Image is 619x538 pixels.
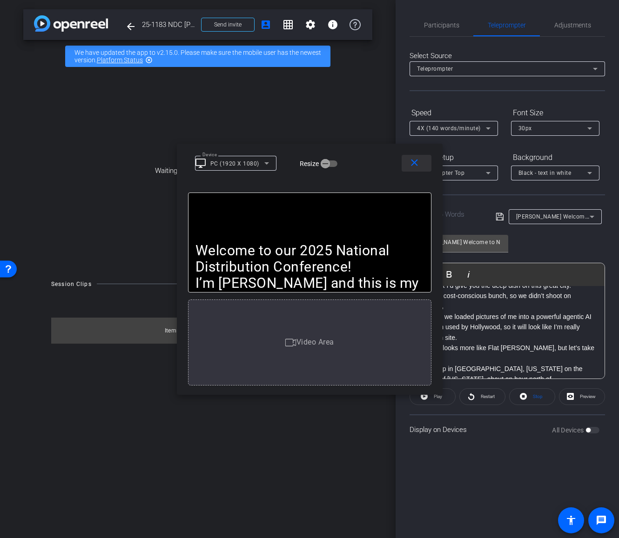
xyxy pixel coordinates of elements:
[260,19,271,30] mat-icon: account_box
[202,152,217,157] mat-label: Device
[142,15,195,34] span: 25-1183 NDC [PERSON_NAME] Chicago Intro
[210,160,259,167] mat-select-trigger: PC (1920 X 1080)
[410,105,498,121] div: Speed
[533,394,543,399] span: Stop
[481,394,495,399] span: Restart
[410,150,498,166] div: Screen Setup
[434,394,442,399] span: Play
[419,364,595,395] p: I grew up in [GEOGRAPHIC_DATA], [US_STATE] on the border of [US_STATE], about an hour north of [G...
[195,242,424,275] p: Welcome to our 2025 National Distribution Conference!
[488,22,526,28] span: Teleprompter
[145,56,153,64] mat-icon: highlight_off
[596,515,607,526] mat-icon: message
[518,170,572,176] span: Black - text in white
[417,125,481,132] span: 4X (140 words/minute)
[409,157,420,169] mat-icon: close
[283,19,294,30] mat-icon: grid_on
[51,279,92,289] div: Session Clips
[165,326,206,335] div: Items per page:
[511,150,599,166] div: Background
[410,209,483,220] div: Script
[195,158,206,169] mat-icon: desktop_windows
[516,213,609,220] span: [PERSON_NAME] Welcome to NDC
[511,105,599,121] div: Font Size
[432,210,464,219] span: 206 Words
[424,22,459,28] span: Participants
[580,394,596,399] span: Preview
[552,425,585,435] label: All Devices
[417,66,453,72] span: Teleprompter
[565,515,577,526] mat-icon: accessibility
[195,275,424,307] p: I’m [PERSON_NAME] and this is my hometown, [GEOGRAPHIC_DATA].
[97,56,143,64] a: Platform Status
[419,343,595,364] p: Okay, it looks more like Flat [PERSON_NAME], but let’s take the tour.
[214,21,242,28] span: Send invite
[554,22,591,28] span: Adjustments
[65,46,330,67] div: We have updated the app to v2.15.0. Please make sure the mobile user has the newest version.
[417,237,501,248] input: Title
[419,312,595,343] p: Instead, we loaded pictures of me into a powerful agentic AI program used by Hollywood, so it wil...
[34,15,108,32] img: app-logo
[410,51,605,61] div: Select Source
[410,414,605,445] div: Display on Devices
[419,291,595,312] p: We’re a cost-conscious bunch, so we didn’t shoot on location,
[23,73,372,269] div: Waiting for subjects to join...
[300,159,321,168] label: Resize
[518,125,532,132] span: 30px
[327,19,338,30] mat-icon: info
[305,19,316,30] mat-icon: settings
[419,280,595,291] p: I thought I’d give you the deep dish on this great city.
[296,338,334,346] span: Video Area
[125,21,136,32] mat-icon: arrow_back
